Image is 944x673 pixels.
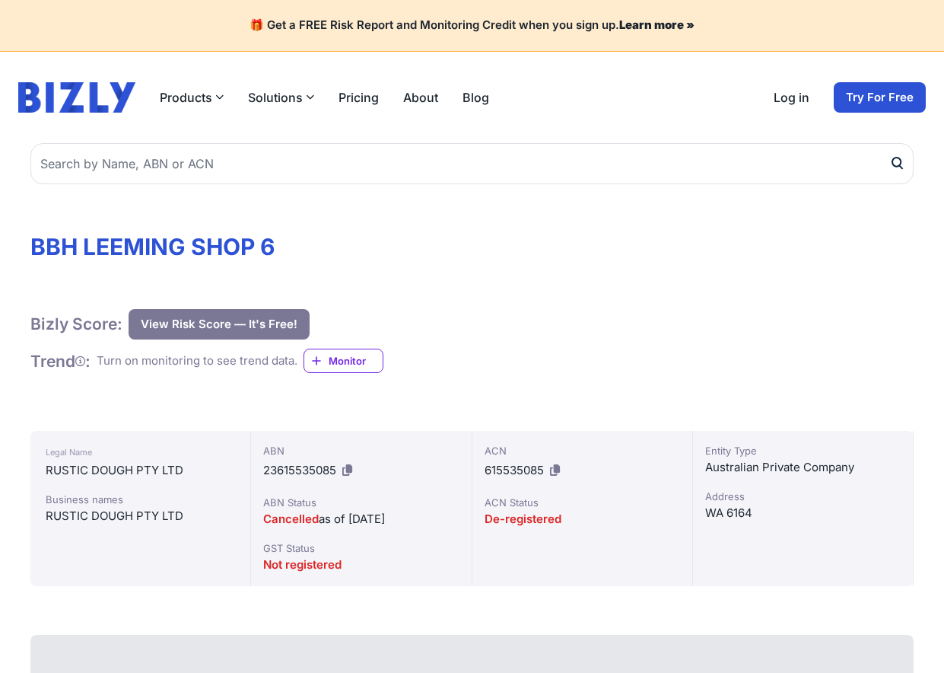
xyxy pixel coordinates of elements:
[263,557,342,572] span: Not registered
[263,463,336,477] span: 23615535085
[485,495,680,510] div: ACN Status
[46,492,235,507] div: Business names
[160,88,224,107] button: Products
[403,88,438,107] a: About
[774,88,809,107] a: Log in
[248,88,314,107] button: Solutions
[304,349,383,373] a: Monitor
[30,233,914,260] h1: BBH LEEMING SHOP 6
[46,461,235,480] div: RUSTIC DOUGH PTY LTD
[46,507,235,525] div: RUSTIC DOUGH PTY LTD
[97,352,297,370] div: Turn on monitoring to see trend data.
[263,495,459,510] div: ABN Status
[339,88,379,107] a: Pricing
[263,512,319,526] span: Cancelled
[18,18,926,33] h4: 🎁 Get a FREE Risk Report and Monitoring Credit when you sign up.
[705,443,901,458] div: Entity Type
[705,458,901,477] div: Australian Private Company
[30,314,122,334] h1: Bizly Score:
[263,443,459,458] div: ABN
[834,82,926,113] a: Try For Free
[46,443,235,461] div: Legal Name
[705,504,901,522] div: WA 6164
[485,443,680,458] div: ACN
[619,18,694,32] a: Learn more »
[485,463,544,477] span: 615535085
[129,309,310,340] button: View Risk Score — It's Free!
[263,510,459,528] div: as of [DATE]
[263,541,459,556] div: GST Status
[485,512,561,526] span: De-registered
[30,143,914,184] input: Search by Name, ABN or ACN
[462,88,489,107] a: Blog
[329,353,383,368] span: Monitor
[30,351,91,372] h1: Trend :
[705,489,901,504] div: Address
